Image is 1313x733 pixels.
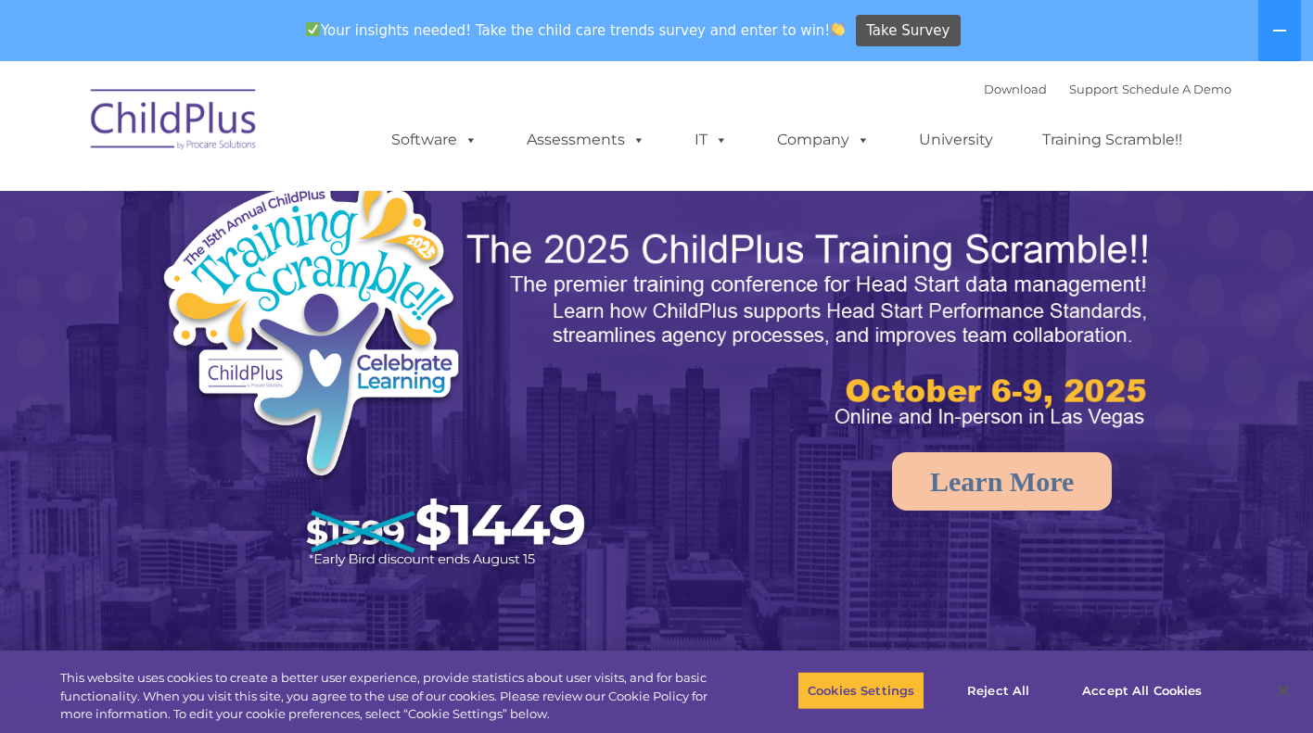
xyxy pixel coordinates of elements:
[866,15,950,47] span: Take Survey
[1263,670,1304,711] button: Close
[984,82,1231,96] font: |
[82,76,267,169] img: ChildPlus by Procare Solutions
[1069,82,1118,96] a: Support
[831,22,845,36] img: 👏
[797,671,924,710] button: Cookies Settings
[258,198,337,212] span: Phone number
[258,122,314,136] span: Last name
[373,121,496,158] a: Software
[758,121,888,158] a: Company
[1024,121,1201,158] a: Training Scramble!!
[940,671,1056,710] button: Reject All
[298,12,853,48] span: Your insights needed! Take the child care trends survey and enter to win!
[508,121,664,158] a: Assessments
[984,82,1047,96] a: Download
[1122,82,1231,96] a: Schedule A Demo
[856,15,961,47] a: Take Survey
[306,22,320,36] img: ✅
[900,121,1012,158] a: University
[892,452,1112,511] a: Learn More
[676,121,746,158] a: IT
[60,669,722,724] div: This website uses cookies to create a better user experience, provide statistics about user visit...
[1072,671,1212,710] button: Accept All Cookies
